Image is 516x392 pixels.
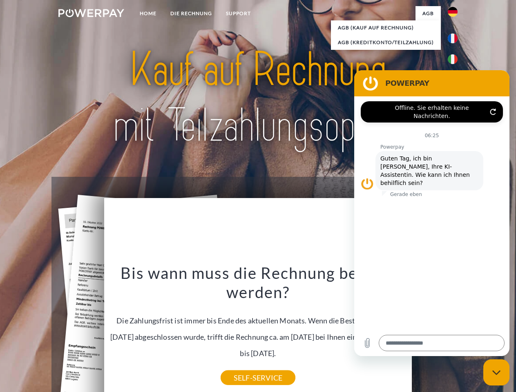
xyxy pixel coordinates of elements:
a: Home [133,6,163,21]
img: title-powerpay_de.svg [78,39,438,156]
iframe: Schaltfläche zum Öffnen des Messaging-Fensters; Konversation läuft [483,359,509,385]
img: fr [448,33,458,43]
a: SELF-SERVICE [221,370,295,385]
a: DIE RECHNUNG [163,6,219,21]
div: Die Zahlungsfrist ist immer bis Ende des aktuellen Monats. Wenn die Bestellung z.B. am [DATE] abg... [109,263,407,378]
a: agb [415,6,441,21]
img: it [448,54,458,64]
h3: Bis wann muss die Rechnung bezahlt werden? [109,263,407,302]
a: AGB (Kauf auf Rechnung) [331,20,441,35]
a: SUPPORT [219,6,258,21]
iframe: Messaging-Fenster [354,70,509,356]
img: de [448,7,458,17]
a: AGB (Kreditkonto/Teilzahlung) [331,35,441,50]
img: logo-powerpay-white.svg [58,9,124,17]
